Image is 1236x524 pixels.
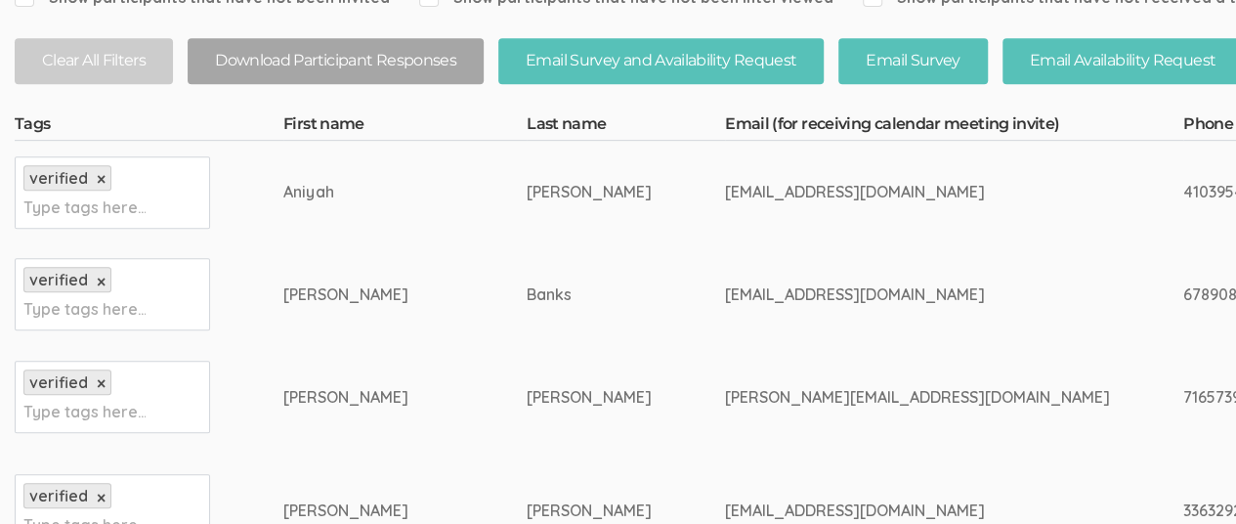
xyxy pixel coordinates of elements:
input: Type tags here... [23,399,146,424]
span: verified [29,168,88,188]
button: Download Participant Responses [188,38,484,84]
div: [PERSON_NAME] [283,386,453,409]
a: × [97,375,106,392]
button: Clear All Filters [15,38,173,84]
th: First name [283,113,527,141]
input: Type tags here... [23,195,146,220]
iframe: Chat Widget [1138,430,1236,524]
div: [PERSON_NAME] [283,284,453,306]
a: × [97,274,106,290]
div: [PERSON_NAME] [527,500,652,522]
div: [EMAIL_ADDRESS][DOMAIN_NAME] [725,500,1110,522]
div: [PERSON_NAME] [527,181,652,203]
th: Email (for receiving calendar meeting invite) [725,113,1183,141]
button: Email Survey and Availability Request [498,38,824,84]
input: Type tags here... [23,296,146,322]
span: verified [29,270,88,289]
div: [EMAIL_ADDRESS][DOMAIN_NAME] [725,181,1110,203]
div: [PERSON_NAME][EMAIL_ADDRESS][DOMAIN_NAME] [725,386,1110,409]
div: [EMAIL_ADDRESS][DOMAIN_NAME] [725,284,1110,306]
span: verified [29,486,88,505]
a: × [97,490,106,506]
a: × [97,171,106,188]
div: Aniyah [283,181,453,203]
button: Email Survey [838,38,987,84]
div: Banks [527,284,652,306]
th: Tags [15,113,283,141]
div: [PERSON_NAME] [527,386,652,409]
span: verified [29,372,88,392]
div: [PERSON_NAME] [283,500,453,522]
th: Last name [527,113,725,141]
